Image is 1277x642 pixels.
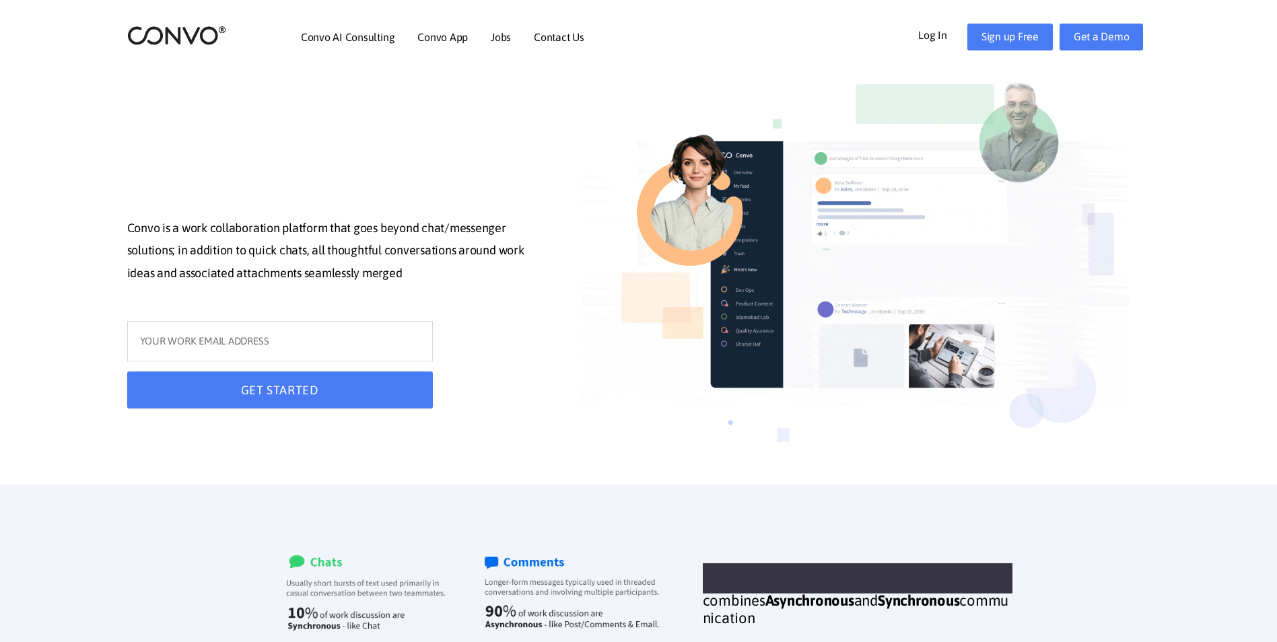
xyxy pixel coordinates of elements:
[765,592,854,609] strong: Asynchronous
[582,61,1129,485] img: image_not_found
[1060,24,1144,50] a: Get a Demo
[918,24,967,45] a: Log In
[534,32,584,42] a: Contact Us
[127,321,433,361] input: YOUR WORK EMAIL ADDRESS
[703,563,1012,594] span: WORK. SHARE. COLLABORATE
[127,371,433,408] button: GET STARTED
[301,32,394,42] a: Convo AI Consulting
[878,592,959,609] strong: Synchronous
[703,573,1012,637] h3: [PERSON_NAME]'s perfectly combines and communication
[491,32,511,42] a: Jobs
[127,217,542,288] p: Convo is a work collaboration platform that goes beyond chat/messenger solutions; in addition to ...
[967,24,1053,50] a: Sign up Free
[127,25,226,46] img: logo_2.png
[417,32,468,42] a: Convo App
